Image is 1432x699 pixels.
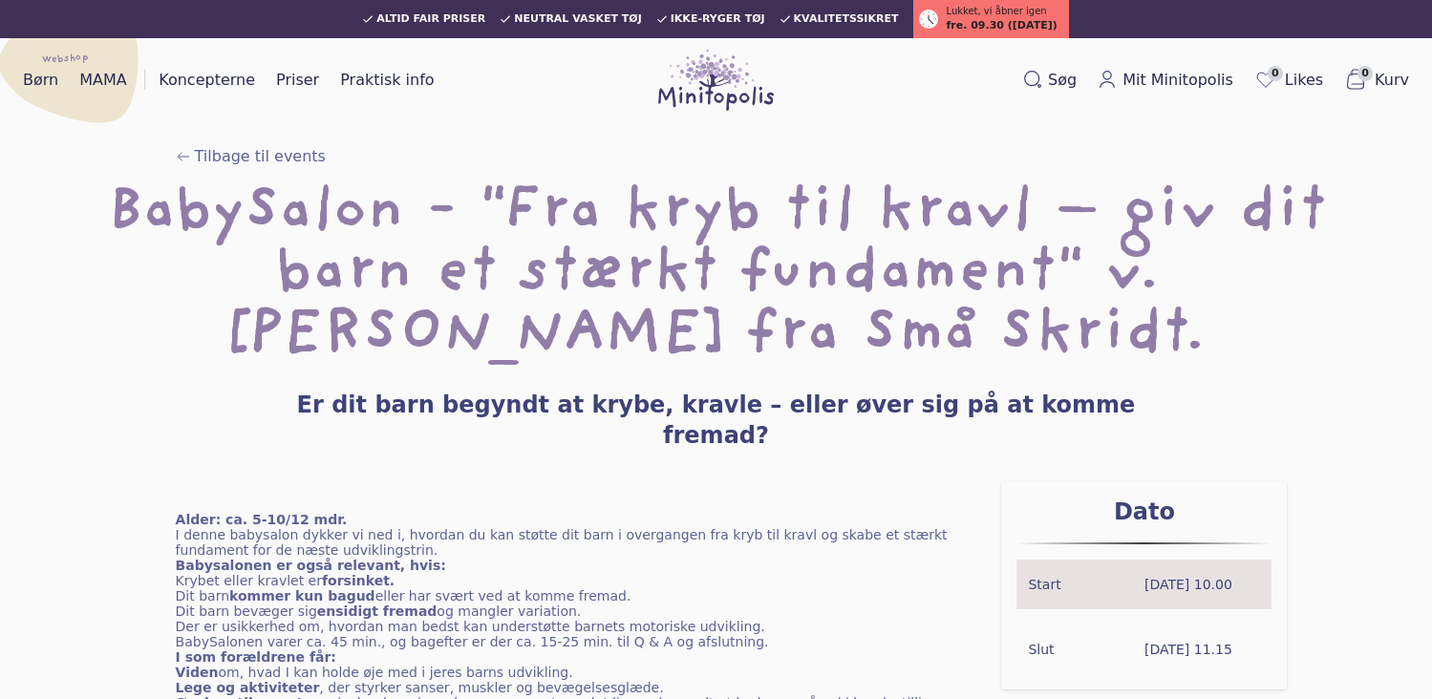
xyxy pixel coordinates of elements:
strong: ensidigt fremad [317,604,438,619]
span: fre. 09.30 ([DATE]) [946,18,1057,34]
strong: Viden [176,665,219,680]
span: Likes [1285,69,1323,92]
button: 0Kurv [1336,64,1417,96]
h1: BabySalon - "Fra kryb til kravl – giv dit barn et stærkt fundament" v. [PERSON_NAME] fra Små Skridt. [31,183,1401,367]
span: Altid fair priser [376,13,485,25]
p: Der er usikkerhed om, hvordan man bedst kan understøtte barnets motoriske udvikling. [176,619,972,634]
span: Neutral vasket tøj [514,13,642,25]
strong: I som forældrene får: [176,649,336,665]
span: Slut [1028,640,1143,659]
p: Dit barn bevæger sig og mangler variation. [176,604,972,619]
p: BabySalonen varer ca. 45 min., og bagefter er der ca. 15-25 min. til Q & A og afslutning. [176,634,972,649]
a: MAMA [72,65,135,95]
a: 0Likes [1247,64,1331,96]
a: Praktisk info [332,65,441,95]
h3: Er dit barn begyndt at krybe, kravle – eller øver sig på at komme fremad? [289,390,1144,451]
a: Koncepterne [151,65,263,95]
span: Lukket, vi åbner igen [946,4,1046,18]
strong: kommer kun bagud [229,588,375,604]
p: Krybet eller kravlet er [176,573,972,588]
span: Søg [1048,69,1077,92]
strong: Lege og aktiviteter [176,680,320,695]
span: Tilbage til events [195,145,326,168]
a: Børn [15,65,66,95]
a: Tilbage til events [176,145,326,168]
span: Kurv [1375,69,1409,92]
p: Dit barn eller har svært ved at komme fremad. [176,588,972,604]
span: Kvalitetssikret [794,13,899,25]
a: Mit Minitopolis [1090,65,1241,95]
p: , der styrker sanser, muskler og bevægelsesglæde. [176,680,972,695]
span: 0 [1268,66,1283,81]
span: Start [1028,575,1143,594]
span: Ikke-ryger tøj [671,13,765,25]
strong: forsinket. [322,573,395,588]
img: Minitopolis logo [658,50,775,111]
span: Mit Minitopolis [1122,69,1233,92]
span: [DATE] 10.00 [1144,575,1260,594]
button: Søg [1015,65,1084,95]
span: [DATE] 11.15 [1144,640,1260,659]
p: I denne babysalon dykker vi ned i, hvordan du kan støtte dit barn i overgangen fra kryb til kravl... [176,527,972,558]
span: 0 [1357,66,1373,81]
h3: Dato [1016,497,1272,527]
p: om, hvad I kan holde øje med i jeres barns udvikling. [176,665,972,680]
strong: Alder: ca. 5-10/12 mdr. [176,512,348,527]
a: Priser [268,65,327,95]
strong: Babysalonen er også relevant, hvis: [176,558,446,573]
